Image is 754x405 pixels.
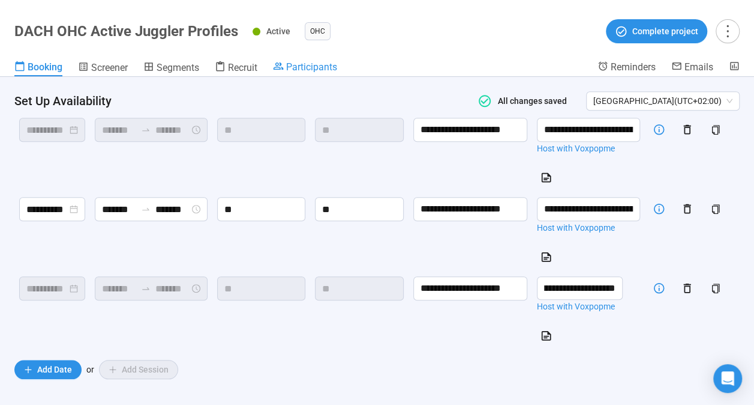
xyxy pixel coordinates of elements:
[671,61,713,75] a: Emails
[91,62,128,73] span: Screener
[537,300,640,313] a: Host with Voxpopme
[597,61,656,75] a: Reminders
[537,221,640,234] a: Host with Voxpopme
[593,92,732,110] span: [GEOGRAPHIC_DATA] ( UTC+02:00 )
[719,23,735,39] span: more
[711,284,720,293] span: copy
[706,199,725,219] button: copy
[157,62,199,73] span: Segments
[24,365,32,374] span: plus
[711,125,720,135] span: copy
[78,61,128,76] a: Screener
[713,364,742,393] div: Open Intercom Messenger
[632,25,698,38] span: Complete project
[141,204,151,214] span: swap-right
[286,61,337,73] span: Participants
[273,61,337,75] a: Participants
[706,279,725,298] button: copy
[706,120,725,139] button: copy
[228,62,257,73] span: Recruit
[141,284,151,293] span: swap-right
[14,360,82,379] button: plusAdd Date
[14,360,740,379] div: or
[711,204,720,214] span: copy
[14,61,62,76] a: Booking
[37,363,72,376] span: Add Date
[141,204,151,214] span: to
[310,25,325,37] span: OHC
[716,19,740,43] button: more
[215,61,257,76] a: Recruit
[143,61,199,76] a: Segments
[141,284,151,293] span: to
[266,26,290,36] span: Active
[14,93,461,109] h4: Set Up Availability
[684,61,713,73] span: Emails
[606,19,707,43] button: Complete project
[14,23,238,40] h1: DACH OHC Active Juggler Profiles
[492,96,567,106] span: All changes saved
[28,61,62,73] span: Booking
[611,61,656,73] span: Reminders
[141,125,151,135] span: to
[141,125,151,135] span: swap-right
[537,142,640,155] a: Host with Voxpopme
